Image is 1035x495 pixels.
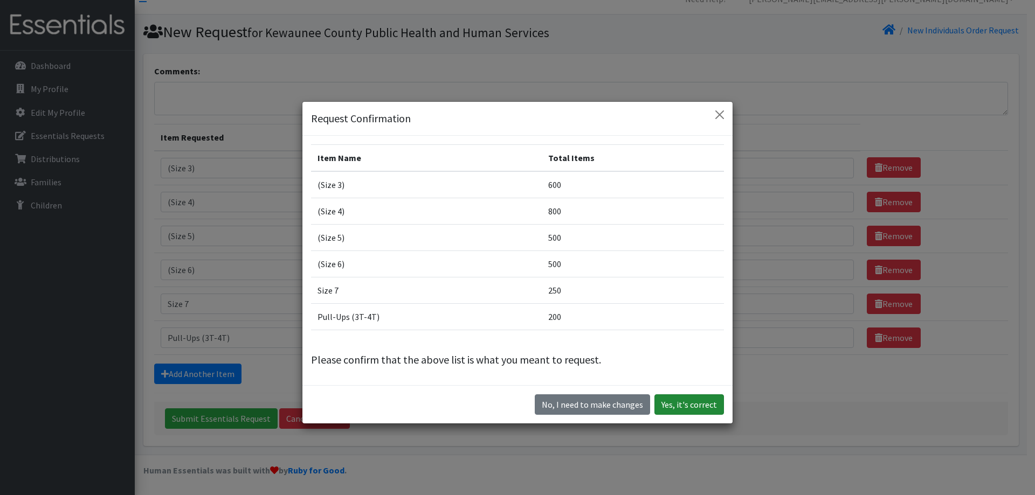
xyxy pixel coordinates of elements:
[311,110,411,127] h5: Request Confirmation
[542,225,724,251] td: 500
[654,394,724,415] button: Yes, it's correct
[311,198,542,225] td: (Size 4)
[711,106,728,123] button: Close
[542,304,724,330] td: 200
[542,277,724,304] td: 250
[535,394,650,415] button: No I need to make changes
[542,145,724,172] th: Total Items
[311,145,542,172] th: Item Name
[542,198,724,225] td: 800
[311,277,542,304] td: Size 7
[311,251,542,277] td: (Size 6)
[542,251,724,277] td: 500
[311,304,542,330] td: Pull-Ups (3T-4T)
[311,171,542,198] td: (Size 3)
[311,352,724,368] p: Please confirm that the above list is what you meant to request.
[311,225,542,251] td: (Size 5)
[542,171,724,198] td: 600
